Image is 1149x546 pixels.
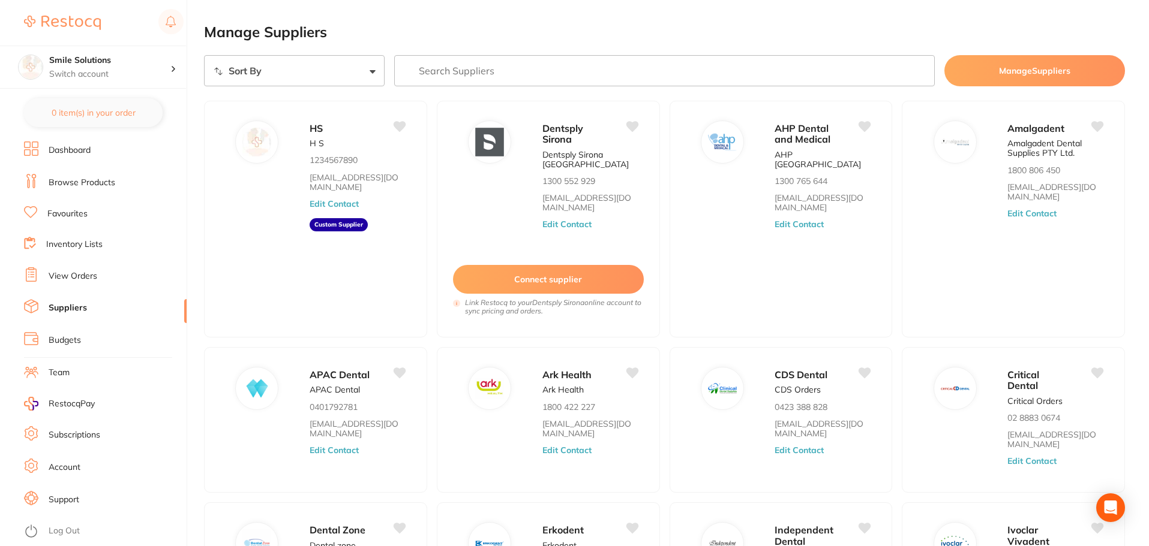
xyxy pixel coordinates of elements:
button: 0 item(s) in your order [24,98,163,127]
span: HS [310,122,323,134]
i: Link Restocq to your Dentsply Sirona online account to sync pricing and orders. [465,298,644,315]
a: [EMAIL_ADDRESS][DOMAIN_NAME] [775,193,870,212]
input: Search Suppliers [394,55,935,86]
h2: Manage Suppliers [204,24,1125,41]
a: Budgets [49,334,81,346]
p: AHP [GEOGRAPHIC_DATA] [775,150,870,169]
span: Ark Health [542,369,592,381]
a: Log Out [49,525,80,537]
button: Log Out [24,522,183,541]
h4: Smile Solutions [49,55,170,67]
a: [EMAIL_ADDRESS][DOMAIN_NAME] [542,193,638,212]
span: RestocqPay [49,398,95,410]
p: 1300 765 644 [775,176,827,186]
p: 1234567890 [310,155,358,165]
p: 1800 806 450 [1007,165,1060,175]
aside: Custom Supplier [310,218,368,231]
button: Edit Contact [1007,209,1057,218]
p: CDS Orders [775,385,821,394]
p: 0423 388 828 [775,402,827,412]
a: Team [49,367,70,379]
img: APAC Dental [243,374,272,403]
img: Restocq Logo [24,16,101,30]
button: ManageSuppliers [944,55,1125,86]
button: Edit Contact [542,445,592,455]
a: Suppliers [49,302,87,314]
p: Amalgadent Dental Supplies PTY Ltd. [1007,138,1103,158]
img: Smile Solutions [19,55,43,79]
a: [EMAIL_ADDRESS][DOMAIN_NAME] [542,419,638,438]
a: Subscriptions [49,429,100,441]
span: Amalgadent [1007,122,1064,134]
img: CDS Dental [708,374,737,403]
a: RestocqPay [24,397,95,411]
button: Edit Contact [775,219,824,229]
img: Amalgadent [941,128,970,156]
img: Critical Dental [941,374,970,403]
p: Critical Orders [1007,396,1063,406]
a: Dashboard [49,144,91,156]
p: APAC Dental [310,385,360,394]
button: Edit Contact [775,445,824,455]
a: Account [49,461,80,473]
button: Edit Contact [310,199,359,209]
p: H S [310,138,324,148]
a: Support [49,494,79,506]
span: Dental Zone [310,524,365,536]
p: 1300 552 929 [542,176,595,186]
a: [EMAIL_ADDRESS][DOMAIN_NAME] [1007,182,1103,201]
img: Dentsply Sirona [475,128,504,156]
p: Ark Health [542,385,584,394]
span: APAC Dental [310,369,370,381]
div: Open Intercom Messenger [1096,493,1125,522]
button: Edit Contact [542,219,592,229]
a: Favourites [47,208,88,220]
p: 02 8883 0674 [1007,413,1060,423]
a: View Orders [49,270,97,282]
a: [EMAIL_ADDRESS][DOMAIN_NAME] [310,173,405,192]
span: Critical Dental [1007,369,1039,391]
p: Switch account [49,68,170,80]
span: CDS Dental [775,369,827,381]
span: Dentsply Sirona [542,122,583,145]
a: Browse Products [49,177,115,189]
a: [EMAIL_ADDRESS][DOMAIN_NAME] [775,419,870,438]
a: [EMAIL_ADDRESS][DOMAIN_NAME] [310,419,405,438]
p: 0401792781 [310,402,358,412]
span: Erkodent [542,524,584,536]
a: Inventory Lists [46,239,103,251]
button: Connect supplier [453,265,644,294]
img: RestocqPay [24,397,38,411]
p: Dentsply Sirona [GEOGRAPHIC_DATA] [542,150,638,169]
p: 1800 422 227 [542,402,595,412]
img: AHP Dental and Medical [708,128,737,156]
span: AHP Dental and Medical [775,122,830,145]
img: Ark Health [475,374,504,403]
a: [EMAIL_ADDRESS][DOMAIN_NAME] [1007,430,1103,449]
img: HS [243,128,272,156]
button: Edit Contact [1007,456,1057,466]
button: Edit Contact [310,445,359,455]
a: Restocq Logo [24,9,101,37]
